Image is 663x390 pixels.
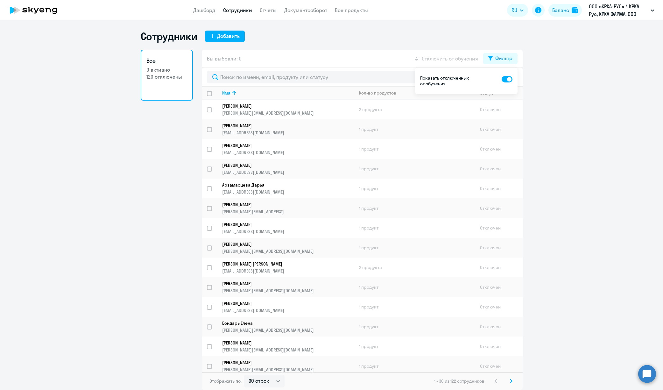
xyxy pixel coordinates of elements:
[222,110,354,116] p: [PERSON_NAME][EMAIL_ADDRESS][DOMAIN_NAME]
[222,90,354,96] div: Имя
[354,238,475,258] td: 1 продукт
[222,162,345,168] p: [PERSON_NAME]
[222,241,354,254] a: [PERSON_NAME][PERSON_NAME][EMAIL_ADDRESS][DOMAIN_NAME]
[193,7,215,13] a: Дашборд
[572,7,578,13] img: balance
[222,130,354,136] p: [EMAIL_ADDRESS][DOMAIN_NAME]
[222,340,354,353] a: [PERSON_NAME][PERSON_NAME][EMAIL_ADDRESS][DOMAIN_NAME]
[207,55,242,62] span: Вы выбрали: 0
[222,360,345,365] p: [PERSON_NAME]
[146,66,187,73] p: 0 активно
[354,198,475,218] td: 1 продукт
[475,356,523,376] td: Отключен
[495,54,512,62] div: Фильтр
[475,179,523,198] td: Отключен
[475,297,523,317] td: Отключен
[222,123,354,136] a: [PERSON_NAME][EMAIL_ADDRESS][DOMAIN_NAME]
[222,222,354,234] a: [PERSON_NAME][EMAIL_ADDRESS][DOMAIN_NAME]
[586,3,658,18] button: ООО «КРКА-РУС» \ КРКА Рус, КРКА ФАРМА, ООО
[222,340,345,346] p: [PERSON_NAME]
[207,71,518,83] input: Поиск по имени, email, продукту или статусу
[217,32,240,40] div: Добавить
[222,189,354,195] p: [EMAIL_ADDRESS][DOMAIN_NAME]
[354,337,475,356] td: 1 продукт
[475,317,523,337] td: Отключен
[222,123,345,129] p: [PERSON_NAME]
[475,337,523,356] td: Отключен
[548,4,582,17] button: Балансbalance
[222,103,345,109] p: [PERSON_NAME]
[354,356,475,376] td: 1 продукт
[507,4,528,17] button: RU
[511,6,517,14] span: RU
[222,162,354,175] a: [PERSON_NAME][EMAIL_ADDRESS][DOMAIN_NAME]
[222,143,345,148] p: [PERSON_NAME]
[222,308,354,313] p: [EMAIL_ADDRESS][DOMAIN_NAME]
[354,317,475,337] td: 1 продукт
[222,222,345,227] p: [PERSON_NAME]
[146,73,187,80] p: 120 отключены
[222,320,345,326] p: Бондарь Елена
[475,159,523,179] td: Отключен
[354,159,475,179] td: 1 продукт
[146,57,187,65] h3: Все
[483,53,518,64] button: Фильтр
[222,367,354,372] p: [PERSON_NAME][EMAIL_ADDRESS][DOMAIN_NAME]
[222,261,345,267] p: [PERSON_NAME] [PERSON_NAME]
[475,258,523,277] td: Отключен
[222,143,354,155] a: [PERSON_NAME][EMAIL_ADDRESS][DOMAIN_NAME]
[475,100,523,119] td: Отключен
[222,241,345,247] p: [PERSON_NAME]
[223,7,252,13] a: Сотрудники
[222,182,345,188] p: Арзамасцева Дарья
[222,301,345,306] p: [PERSON_NAME]
[222,360,354,372] a: [PERSON_NAME][PERSON_NAME][EMAIL_ADDRESS][DOMAIN_NAME]
[475,198,523,218] td: Отключен
[589,3,648,18] p: ООО «КРКА-РУС» \ КРКА Рус, КРКА ФАРМА, ООО
[480,90,522,96] div: Статус
[222,301,354,313] a: [PERSON_NAME][EMAIL_ADDRESS][DOMAIN_NAME]
[475,277,523,297] td: Отключен
[260,7,277,13] a: Отчеты
[222,90,230,96] div: Имя
[475,119,523,139] td: Отключен
[222,202,354,215] a: [PERSON_NAME][PERSON_NAME][EMAIL_ADDRESS]
[222,248,354,254] p: [PERSON_NAME][EMAIL_ADDRESS][DOMAIN_NAME]
[475,139,523,159] td: Отключен
[222,320,354,333] a: Бондарь Елена[PERSON_NAME][EMAIL_ADDRESS][DOMAIN_NAME]
[222,182,354,195] a: Арзамасцева Дарья[EMAIL_ADDRESS][DOMAIN_NAME]
[222,103,354,116] a: [PERSON_NAME][PERSON_NAME][EMAIL_ADDRESS][DOMAIN_NAME]
[354,100,475,119] td: 2 продукта
[284,7,327,13] a: Документооборот
[354,139,475,159] td: 1 продукт
[205,31,245,42] button: Добавить
[359,90,475,96] div: Кол-во продуктов
[354,277,475,297] td: 1 продукт
[354,297,475,317] td: 1 продукт
[434,378,484,384] span: 1 - 30 из 122 сотрудников
[222,281,345,287] p: [PERSON_NAME]
[354,218,475,238] td: 1 продукт
[222,209,354,215] p: [PERSON_NAME][EMAIL_ADDRESS]
[222,288,354,294] p: [PERSON_NAME][EMAIL_ADDRESS][DOMAIN_NAME]
[335,7,368,13] a: Все продукты
[420,75,470,87] p: Показать отключенных от обучения
[222,268,354,274] p: [EMAIL_ADDRESS][DOMAIN_NAME]
[209,378,242,384] span: Отображать по:
[475,238,523,258] td: Отключен
[222,281,354,294] a: [PERSON_NAME][PERSON_NAME][EMAIL_ADDRESS][DOMAIN_NAME]
[141,50,193,101] a: Все0 активно120 отключены
[222,229,354,234] p: [EMAIL_ADDRESS][DOMAIN_NAME]
[359,90,396,96] div: Кол-во продуктов
[222,202,345,208] p: [PERSON_NAME]
[222,347,354,353] p: [PERSON_NAME][EMAIL_ADDRESS][DOMAIN_NAME]
[141,30,197,43] h1: Сотрудники
[222,169,354,175] p: [EMAIL_ADDRESS][DOMAIN_NAME]
[354,119,475,139] td: 1 продукт
[354,179,475,198] td: 1 продукт
[475,218,523,238] td: Отключен
[552,6,569,14] div: Баланс
[222,327,354,333] p: [PERSON_NAME][EMAIL_ADDRESS][DOMAIN_NAME]
[222,261,354,274] a: [PERSON_NAME] [PERSON_NAME][EMAIL_ADDRESS][DOMAIN_NAME]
